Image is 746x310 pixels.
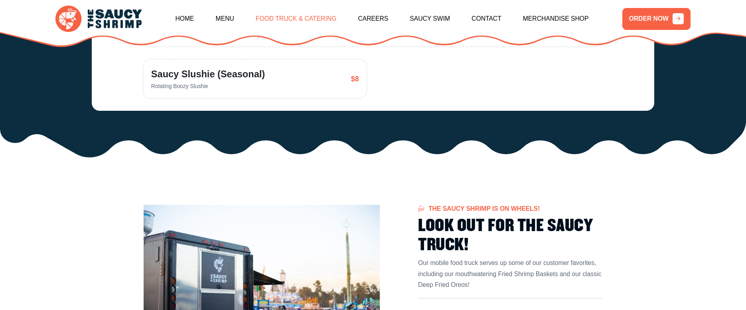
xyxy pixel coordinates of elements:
a: Careers [358,2,388,36]
h2: LOOK OUT FOR THE SAUCY TRUCK! [418,217,602,254]
a: Home [176,2,194,36]
span: The Saucy Shrimp is on wheels! [418,206,540,212]
a: Saucy Swim [410,2,450,36]
p: Our mobile food truck serves up some of our customer favorites, including our mouthwatering Fried... [418,257,602,290]
img: logo [55,6,142,32]
a: Food Truck & Catering [256,2,337,36]
a: Menu [216,2,234,36]
span: Rotating Boozy Slushie [151,83,208,89]
a: Merchandise Shop [523,2,589,36]
a: Contact [472,2,501,36]
span: Saucy Slushie (Seasonal) [151,67,265,81]
a: ORDER NOW [622,8,691,30]
span: $8 [351,74,359,84]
